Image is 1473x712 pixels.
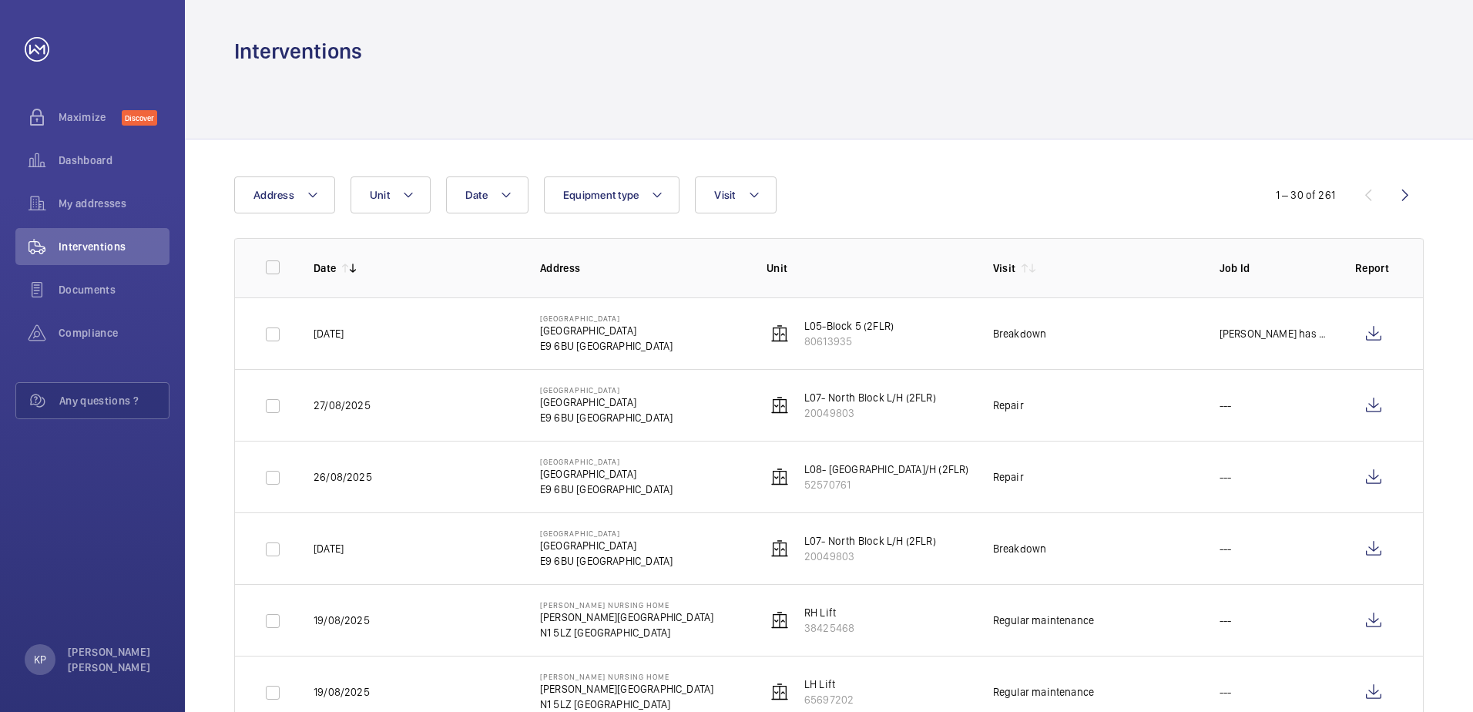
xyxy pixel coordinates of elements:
[1220,613,1232,628] p: ---
[804,549,936,564] p: 20049803
[540,395,673,410] p: [GEOGRAPHIC_DATA]
[770,324,789,343] img: elevator.svg
[1220,684,1232,700] p: ---
[804,462,969,477] p: L08- [GEOGRAPHIC_DATA]/H (2FLR)
[804,390,936,405] p: L07- North Block L/H (2FLR)
[34,652,46,667] p: KP
[770,468,789,486] img: elevator.svg
[540,625,713,640] p: N1 5LZ [GEOGRAPHIC_DATA]
[1220,326,1330,341] p: [PERSON_NAME] has advised the finance team will send it [DATE]
[993,326,1047,341] div: Breakdown
[314,260,336,276] p: Date
[804,334,894,349] p: 80613935
[59,196,169,211] span: My addresses
[234,176,335,213] button: Address
[770,683,789,701] img: elevator.svg
[59,325,169,341] span: Compliance
[804,692,854,707] p: 65697202
[804,318,894,334] p: L05-Block 5 (2FLR)
[540,385,673,395] p: [GEOGRAPHIC_DATA]
[540,672,713,681] p: [PERSON_NAME] Nursing Home
[540,457,673,466] p: [GEOGRAPHIC_DATA]
[1220,469,1232,485] p: ---
[540,600,713,610] p: [PERSON_NAME] Nursing Home
[770,611,789,630] img: elevator.svg
[804,620,854,636] p: 38425468
[59,109,122,125] span: Maximize
[993,684,1094,700] div: Regular maintenance
[993,613,1094,628] div: Regular maintenance
[993,260,1016,276] p: Visit
[540,697,713,712] p: N1 5LZ [GEOGRAPHIC_DATA]
[804,405,936,421] p: 20049803
[993,398,1024,413] div: Repair
[465,189,488,201] span: Date
[314,326,344,341] p: [DATE]
[544,176,680,213] button: Equipment type
[993,469,1024,485] div: Repair
[770,539,789,558] img: elevator.svg
[695,176,776,213] button: Visit
[59,282,169,297] span: Documents
[993,541,1047,556] div: Breakdown
[314,398,371,413] p: 27/08/2025
[767,260,968,276] p: Unit
[804,477,969,492] p: 52570761
[253,189,294,201] span: Address
[540,260,742,276] p: Address
[446,176,528,213] button: Date
[563,189,639,201] span: Equipment type
[540,314,673,323] p: [GEOGRAPHIC_DATA]
[540,610,713,625] p: [PERSON_NAME][GEOGRAPHIC_DATA]
[122,110,157,126] span: Discover
[351,176,431,213] button: Unit
[59,393,169,408] span: Any questions ?
[540,553,673,569] p: E9 6BU [GEOGRAPHIC_DATA]
[714,189,735,201] span: Visit
[1220,541,1232,556] p: ---
[770,396,789,415] img: elevator.svg
[59,239,169,254] span: Interventions
[314,469,372,485] p: 26/08/2025
[1220,260,1330,276] p: Job Id
[540,681,713,697] p: [PERSON_NAME][GEOGRAPHIC_DATA]
[1276,187,1335,203] div: 1 – 30 of 261
[59,153,169,168] span: Dashboard
[804,677,854,692] p: LH Lift
[370,189,390,201] span: Unit
[314,541,344,556] p: [DATE]
[804,533,936,549] p: L07- North Block L/H (2FLR)
[540,338,673,354] p: E9 6BU [GEOGRAPHIC_DATA]
[540,482,673,497] p: E9 6BU [GEOGRAPHIC_DATA]
[540,410,673,425] p: E9 6BU [GEOGRAPHIC_DATA]
[1220,398,1232,413] p: ---
[540,323,673,338] p: [GEOGRAPHIC_DATA]
[804,605,854,620] p: RH Lift
[540,529,673,538] p: [GEOGRAPHIC_DATA]
[68,644,160,675] p: [PERSON_NAME] [PERSON_NAME]
[314,613,370,628] p: 19/08/2025
[314,684,370,700] p: 19/08/2025
[1355,260,1392,276] p: Report
[234,37,362,65] h1: Interventions
[540,538,673,553] p: [GEOGRAPHIC_DATA]
[540,466,673,482] p: [GEOGRAPHIC_DATA]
